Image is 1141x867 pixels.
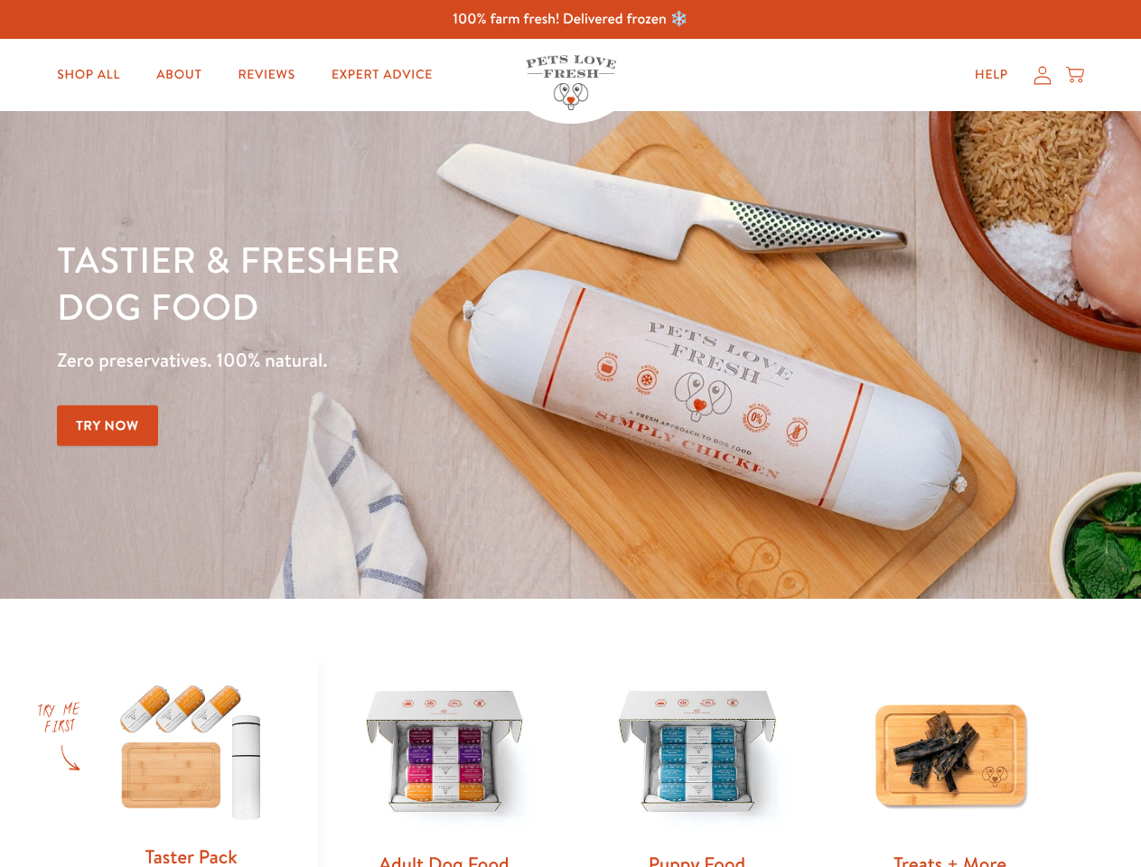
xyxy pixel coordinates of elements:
a: Shop All [42,57,135,93]
a: Reviews [223,57,309,93]
a: Help [960,57,1023,93]
a: Expert Advice [317,57,447,93]
p: Zero preservatives. 100% natural. [57,344,742,377]
a: About [142,57,216,93]
img: Pets Love Fresh [526,55,616,110]
h1: Tastier & fresher dog food [57,236,742,330]
a: Try Now [57,406,158,446]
